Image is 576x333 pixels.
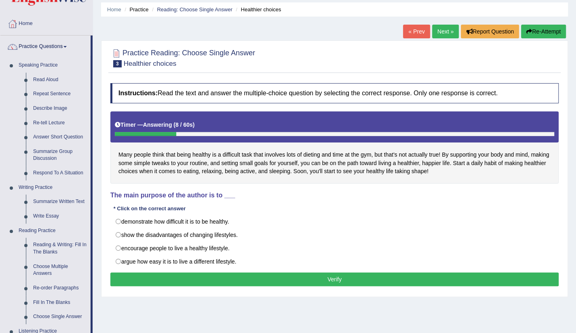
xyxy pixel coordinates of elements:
[110,205,189,212] div: * Click on the correct answer
[432,25,459,38] a: Next »
[110,255,559,268] label: argue how easy it is to live a different lifestyle.
[122,6,148,13] li: Practice
[110,228,559,242] label: show the disadvantages of changing lifestyles.
[115,122,194,128] h5: Timer —
[124,60,176,67] small: Healthier choices
[30,281,91,295] a: Re-order Paragraphs
[110,192,559,199] h4: The main purpose of the author is to ___
[30,238,91,259] a: Reading & Writing: Fill In The Blanks
[113,60,122,67] span: 3
[0,13,93,33] a: Home
[143,121,172,128] b: Answering
[461,25,519,38] button: Report Question
[157,6,232,13] a: Reading: Choose Single Answer
[175,121,193,128] b: 8 / 60s
[173,121,175,128] b: (
[30,195,91,209] a: Summarize Written Text
[30,260,91,281] a: Choose Multiple Answers
[30,116,91,130] a: Re-tell Lecture
[15,58,91,73] a: Speaking Practice
[30,87,91,101] a: Repeat Sentence
[193,121,195,128] b: )
[234,6,281,13] li: Healthier choices
[30,73,91,87] a: Read Aloud
[30,145,91,166] a: Summarize Group Discussion
[15,224,91,238] a: Reading Practice
[30,166,91,180] a: Respond To A Situation
[107,6,121,13] a: Home
[110,272,559,286] button: Verify
[110,111,559,184] div: Many people think that being healthy is a difficult task that involves lots of dieting and time a...
[521,25,566,38] button: Re-Attempt
[110,241,559,255] label: encourage people to live a healthy lifestyle.
[403,25,430,38] a: « Prev
[30,295,91,310] a: Fill In The Blanks
[110,47,255,67] h2: Practice Reading: Choose Single Answer
[15,180,91,195] a: Writing Practice
[0,36,91,56] a: Practice Questions
[30,130,91,145] a: Answer Short Question
[30,209,91,224] a: Write Essay
[118,90,158,96] b: Instructions:
[110,83,559,103] h4: Read the text and answer the multiple-choice question by selecting the correct response. Only one...
[110,215,559,228] label: demonstrate how difficult it is to be healthy.
[30,310,91,324] a: Choose Single Answer
[30,101,91,116] a: Describe Image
